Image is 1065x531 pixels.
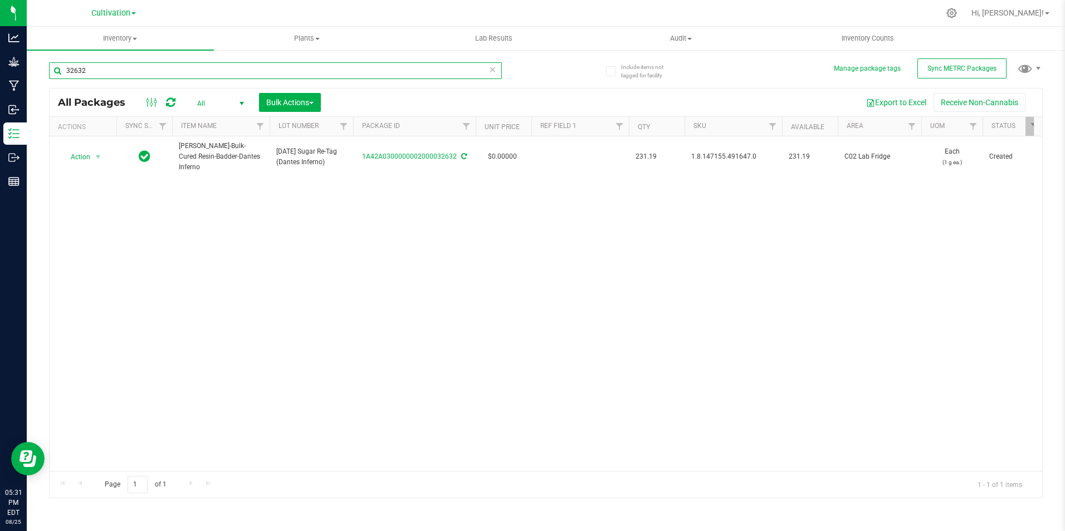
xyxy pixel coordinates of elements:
[859,93,934,112] button: Export to Excel
[154,117,172,136] a: Filter
[621,63,677,80] span: Include items not tagged for facility
[903,117,921,136] a: Filter
[61,149,91,165] span: Action
[934,93,1025,112] button: Receive Non-Cannabis
[8,80,19,91] inline-svg: Manufacturing
[789,151,831,162] span: 231.19
[945,8,959,18] div: Manage settings
[638,123,650,131] a: Qty
[362,153,457,160] a: 1A42A0300000002000032632
[8,104,19,115] inline-svg: Inbound
[791,123,824,131] a: Available
[335,117,353,136] a: Filter
[764,117,782,136] a: Filter
[5,518,22,526] p: 08/25
[847,122,863,130] a: Area
[927,65,996,72] span: Sync METRC Packages
[827,33,909,43] span: Inventory Counts
[8,128,19,139] inline-svg: Inventory
[49,62,502,79] input: Search Package ID, Item Name, SKU, Lot or Part Number...
[181,122,217,130] a: Item Name
[460,153,467,160] span: Sync from Compliance System
[5,488,22,518] p: 05:31 PM EDT
[91,8,130,18] span: Cultivation
[58,96,136,109] span: All Packages
[971,8,1044,17] span: Hi, [PERSON_NAME]!
[485,123,520,131] a: Unit Price
[27,27,214,50] a: Inventory
[489,62,497,77] span: Clear
[362,122,400,130] a: Package ID
[969,476,1031,493] span: 1 - 1 of 1 items
[774,27,961,50] a: Inventory Counts
[125,122,168,130] a: Sync Status
[27,33,214,43] span: Inventory
[964,117,983,136] a: Filter
[179,141,263,173] span: [PERSON_NAME]-Bulk-Cured Resin-Badder-Dantes Inferno
[460,33,527,43] span: Lab Results
[540,122,577,130] a: Ref Field 1
[917,58,1007,78] button: Sync METRC Packages
[139,149,150,164] span: In Sync
[928,146,976,168] span: Each
[588,33,774,43] span: Audit
[279,122,319,130] a: Lot Number
[400,27,588,50] a: Lab Results
[610,117,629,136] a: Filter
[457,117,476,136] a: Filter
[251,117,270,136] a: Filter
[1025,117,1044,136] a: Filter
[991,122,1015,130] a: Status
[276,146,346,168] span: [DATE] Sugar Re-Tag (Dantes Inferno)
[8,56,19,67] inline-svg: Grow
[11,442,45,475] iframe: Resource center
[128,476,148,493] input: 1
[928,157,976,168] p: (1 g ea.)
[930,122,945,130] a: UOM
[214,33,400,43] span: Plants
[588,27,775,50] a: Audit
[8,32,19,43] inline-svg: Analytics
[91,149,105,165] span: select
[636,151,678,162] span: 231.19
[691,151,775,162] span: 1.8.147155.491647.0
[8,176,19,187] inline-svg: Reports
[834,64,901,73] button: Manage package tags
[95,476,175,493] span: Page of 1
[482,149,522,165] span: $0.00000
[844,151,915,162] span: C02 Lab Fridge
[58,123,112,131] div: Actions
[989,151,1037,162] span: Created
[214,27,401,50] a: Plants
[266,98,314,107] span: Bulk Actions
[693,122,706,130] a: SKU
[8,152,19,163] inline-svg: Outbound
[259,93,321,112] button: Bulk Actions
